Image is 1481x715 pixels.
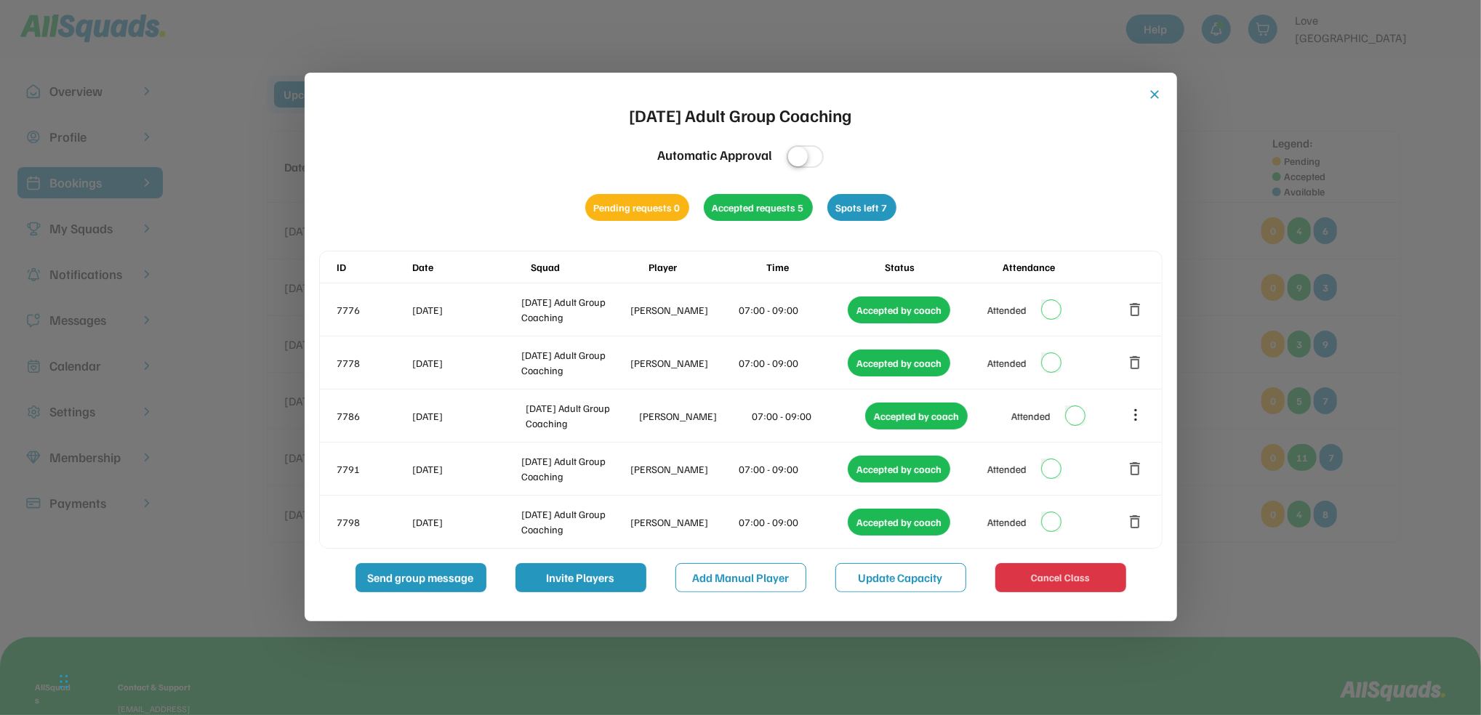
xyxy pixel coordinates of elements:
div: 7786 [337,408,410,424]
div: [PERSON_NAME] [630,355,737,371]
div: 07:00 - 09:00 [739,461,846,477]
div: 7791 [337,461,410,477]
div: Attended [987,302,1027,318]
button: delete [1127,513,1144,530]
div: [DATE] [413,461,519,477]
div: [DATE] Adult Group Coaching [521,506,627,537]
div: 07:00 - 09:00 [739,302,846,318]
div: Attendance [1003,259,1117,275]
div: Date [413,259,528,275]
div: ID [337,259,410,275]
div: Accepted by coach [848,509,950,536]
button: delete [1127,460,1144,477]
div: Spots left 7 [827,194,896,221]
div: [PERSON_NAME] [639,408,750,424]
div: Automatic Approval [657,145,772,165]
div: [DATE] [413,302,519,318]
div: [PERSON_NAME] [630,461,737,477]
div: [DATE] Adult Group Coaching [630,102,852,128]
div: [DATE] Adult Group Coaching [526,400,636,431]
div: [DATE] Adult Group Coaching [521,347,627,378]
div: 07:00 - 09:00 [739,355,846,371]
div: [DATE] [413,355,519,371]
div: [PERSON_NAME] [630,514,737,530]
div: Accepted by coach [848,350,950,376]
div: Time [766,259,881,275]
div: Attended [987,461,1027,477]
div: 07:00 - 09:00 [752,408,863,424]
div: Squad [531,259,646,275]
div: 7798 [337,514,410,530]
button: close [1148,87,1163,102]
div: Attended [987,514,1027,530]
div: 7776 [337,302,410,318]
div: [DATE] [413,408,523,424]
button: Cancel Class [995,563,1126,592]
button: Add Manual Player [675,563,806,592]
div: [DATE] Adult Group Coaching [521,294,627,325]
div: [DATE] [413,514,519,530]
div: Attended [987,355,1027,371]
button: Send group message [356,563,486,592]
button: Update Capacity [835,563,966,592]
div: 7778 [337,355,410,371]
button: Invite Players [515,563,646,592]
div: Accepted by coach [848,296,950,323]
div: Accepted by coach [865,403,968,429]
div: Accepted requests 5 [704,194,813,221]
div: [PERSON_NAME] [630,302,737,318]
div: Pending requests 0 [585,194,689,221]
div: Status [885,259,1000,275]
button: delete [1127,301,1144,318]
div: Attended [1011,408,1051,424]
div: Player [649,259,763,275]
div: Accepted by coach [848,456,950,482]
div: 07:00 - 09:00 [739,514,846,530]
button: delete [1127,354,1144,371]
div: [DATE] Adult Group Coaching [521,453,627,484]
